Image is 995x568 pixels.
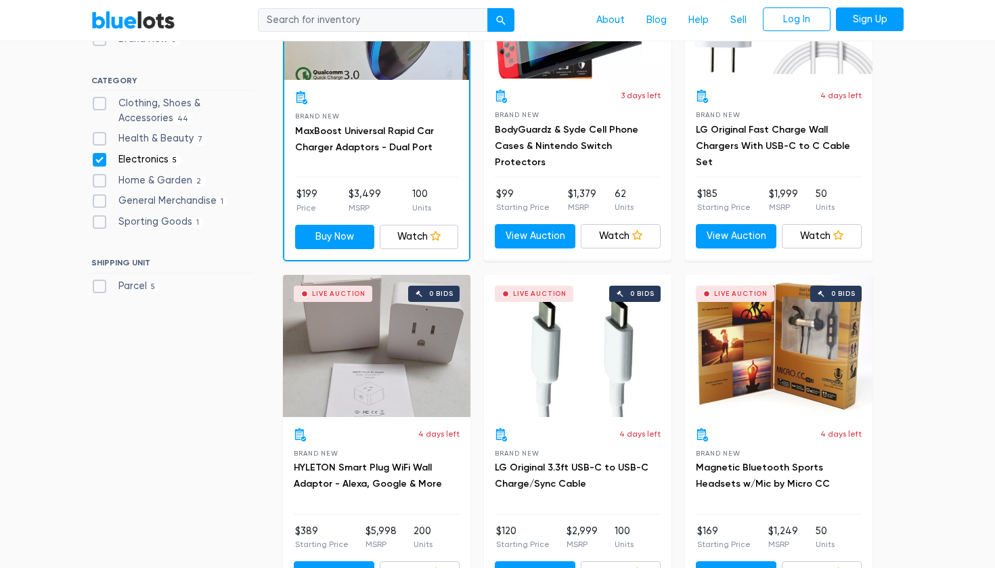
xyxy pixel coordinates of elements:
li: 50 [816,187,835,214]
span: Brand New [696,111,740,118]
p: Starting Price [295,538,349,550]
p: MSRP [769,201,798,213]
div: Live Auction [714,290,768,297]
a: BlueLots [91,10,175,30]
p: Units [615,201,634,213]
a: Help [678,7,720,33]
a: View Auction [495,224,575,248]
li: $1,999 [769,187,798,214]
li: $3,499 [349,187,381,214]
div: 0 bids [831,290,856,297]
div: Live Auction [312,290,366,297]
div: 0 bids [630,290,655,297]
a: Log In [763,7,831,32]
p: Starting Price [697,538,751,550]
input: Search for inventory [258,8,488,32]
span: 1 [217,196,228,207]
a: BodyGuardz & Syde Cell Phone Cases & Nintendo Switch Protectors [495,124,638,168]
h6: SHIPPING UNIT [91,258,253,273]
a: Watch [380,225,459,249]
li: $5,998 [366,524,397,551]
a: Live Auction 0 bids [283,275,470,417]
p: Starting Price [697,201,751,213]
p: MSRP [366,538,397,550]
p: Starting Price [496,538,550,550]
a: Sign Up [836,7,904,32]
a: Blog [636,7,678,33]
a: Watch [581,224,661,248]
span: 5 [147,282,160,292]
li: $1,379 [568,187,596,214]
span: Brand New [696,450,740,457]
li: $2,999 [567,524,598,551]
li: 200 [414,524,433,551]
span: Brand New [295,112,339,120]
span: Brand New [495,450,539,457]
p: Units [615,538,634,550]
p: Price [296,202,317,214]
p: Units [816,201,835,213]
a: Live Auction 0 bids [484,275,671,417]
p: 4 days left [820,89,862,102]
li: $185 [697,187,751,214]
label: Electronics [91,152,181,167]
li: $120 [496,524,550,551]
span: 7 [194,135,207,146]
li: 50 [816,524,835,551]
a: Live Auction 0 bids [685,275,872,417]
div: 0 bids [429,290,454,297]
a: Magnetic Bluetooth Sports Headsets w/Mic by Micro CC [696,462,830,489]
p: MSRP [568,201,596,213]
label: Health & Beauty [91,131,207,146]
p: 4 days left [619,428,661,440]
span: 5 [169,155,181,166]
span: Brand New [495,111,539,118]
li: 100 [615,524,634,551]
label: Clothing, Shoes & Accessories [91,96,253,125]
p: 4 days left [418,428,460,440]
p: MSRP [349,202,381,214]
a: LG Original 3.3ft USB-C to USB-C Charge/Sync Cable [495,462,648,489]
label: Home & Garden [91,173,206,188]
label: Sporting Goods [91,215,204,230]
p: 4 days left [820,428,862,440]
span: 1 [192,217,204,228]
span: Brand New [294,450,338,457]
a: Buy Now [295,225,374,249]
a: HYLETON Smart Plug WiFi Wall Adaptor - Alexa, Google & More [294,462,442,489]
li: $199 [296,187,317,214]
li: $389 [295,524,349,551]
div: Live Auction [513,290,567,297]
p: MSRP [567,538,598,550]
a: LG Original Fast Charge Wall Chargers With USB-C to C Cable Set [696,124,850,168]
a: View Auction [696,224,776,248]
p: MSRP [768,538,798,550]
li: $99 [496,187,550,214]
li: $169 [697,524,751,551]
p: Units [412,202,431,214]
label: General Merchandise [91,194,228,209]
h6: CATEGORY [91,76,253,91]
a: Sell [720,7,757,33]
li: 100 [412,187,431,214]
a: MaxBoost Universal Rapid Car Charger Adaptors - Dual Port [295,125,434,153]
p: 3 days left [621,89,661,102]
li: $1,249 [768,524,798,551]
a: About [585,7,636,33]
p: Starting Price [496,201,550,213]
p: Units [816,538,835,550]
span: 2 [192,176,206,187]
p: Units [414,538,433,550]
span: 44 [173,114,193,125]
a: Watch [782,224,862,248]
label: Parcel [91,279,160,294]
li: 62 [615,187,634,214]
